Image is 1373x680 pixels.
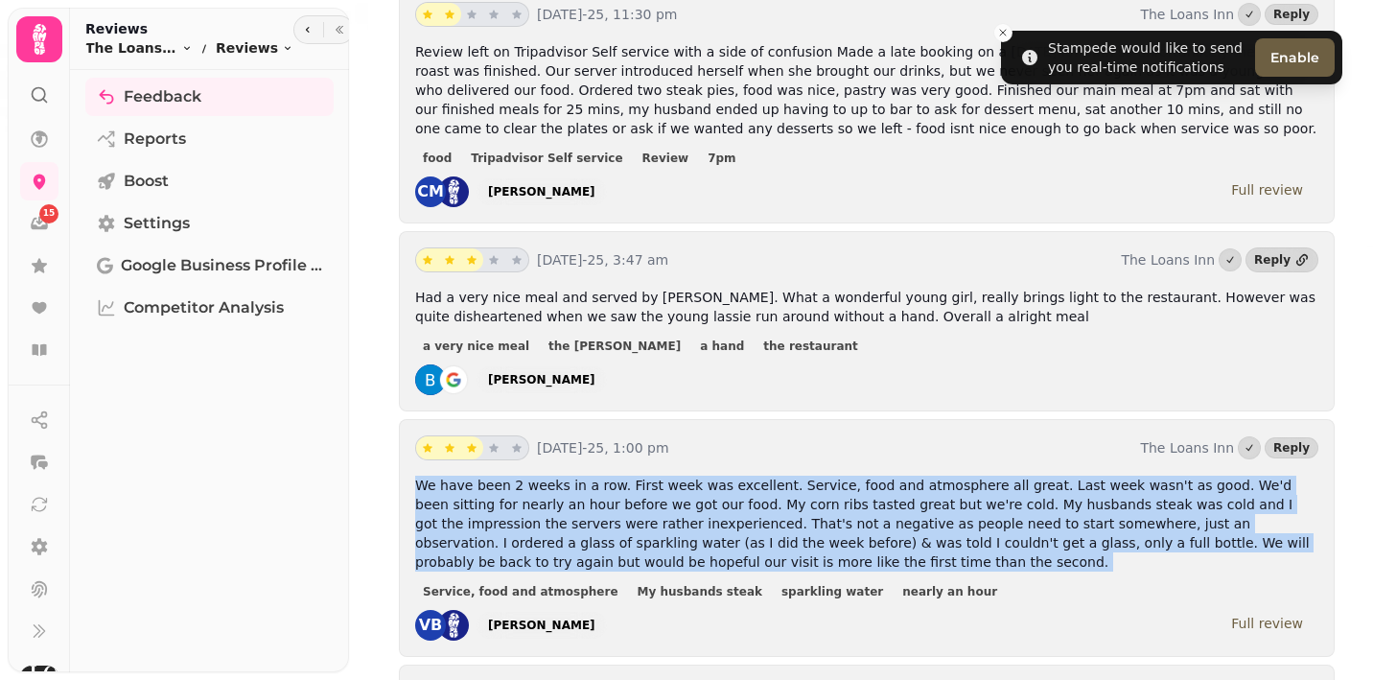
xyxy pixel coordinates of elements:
[477,612,607,639] a: [PERSON_NAME]
[85,38,177,58] span: The Loans Inn
[415,364,446,395] img: ACg8ocIf74QZ5KXpM1SxBN9L0xcRiJu0g8u6xrNY4B4vvfPxEhtFjaM=s128-c0x00000000-cc-rp-mo
[635,149,697,168] button: Review
[482,248,505,271] button: star
[438,176,469,207] img: st.png
[124,212,190,235] span: Settings
[482,436,505,459] button: star
[537,438,1132,457] p: [DATE]-25, 1:00 pm
[438,610,469,641] img: st.png
[85,38,293,58] nav: breadcrumb
[1231,180,1303,199] div: Full review
[415,582,626,601] button: Service, food and atmosphere
[993,23,1012,42] button: Close toast
[488,618,595,633] div: [PERSON_NAME]
[417,184,444,199] span: CM
[1140,5,1234,24] p: The Loans Inn
[124,85,201,108] span: Feedback
[1121,250,1215,270] p: The Loans Inn
[416,436,439,459] button: star
[642,152,689,164] span: Review
[505,3,528,26] button: star
[1140,438,1234,457] p: The Loans Inn
[1273,9,1310,20] span: Reply
[43,207,56,221] span: 15
[415,44,1316,136] span: Review left on Tripadvisor Self service with a side of confusion Made a late booking on a [DATE] ...
[438,3,461,26] button: star
[70,70,349,672] nav: Tabs
[460,248,483,271] button: star
[423,340,529,352] span: a very nice meal
[477,366,607,393] a: [PERSON_NAME]
[85,19,293,38] h2: Reviews
[415,478,1310,570] span: We have been 2 weeks in a row. First week was excellent. Service, food and atmosphere all great. ...
[85,78,334,116] a: Feedback
[423,586,618,598] span: Service, food and atmosphere
[438,436,461,459] button: star
[638,586,762,598] span: My husbands steak
[482,3,505,26] button: star
[85,289,334,327] a: Competitor Analysis
[1216,610,1318,637] a: Full review
[415,149,459,168] button: food
[756,337,865,356] button: the restaurant
[781,586,883,598] span: sparkling water
[124,128,186,151] span: Reports
[416,248,439,271] button: star
[1048,38,1247,77] div: Stampede would like to send you real-time notifications
[692,337,752,356] button: a hand
[774,582,891,601] button: sparkling water
[85,38,193,58] button: The Loans Inn
[1265,4,1318,25] button: Reply
[415,337,537,356] button: a very nice meal
[708,152,735,164] span: 7pm
[902,586,997,598] span: nearly an hour
[537,5,1132,24] p: [DATE]-25, 11:30 pm
[763,340,857,352] span: the restaurant
[85,204,334,243] a: Settings
[85,162,334,200] a: Boost
[463,149,630,168] button: Tripadvisor Self service
[895,582,1005,601] button: nearly an hour
[416,3,439,26] button: star
[488,372,595,387] div: [PERSON_NAME]
[1219,248,1242,271] button: Marked as done
[548,340,681,352] span: the [PERSON_NAME]
[1273,442,1310,454] span: Reply
[541,337,688,356] button: the [PERSON_NAME]
[700,149,743,168] button: 7pm
[537,250,1113,270] p: [DATE]-25, 3:47 am
[488,184,595,199] div: [PERSON_NAME]
[700,340,744,352] span: a hand
[423,152,452,164] span: food
[505,248,528,271] button: star
[1254,252,1291,268] div: Reply
[1238,436,1261,459] button: Marked as done
[505,436,528,459] button: star
[419,618,443,633] span: VB
[477,178,607,205] a: [PERSON_NAME]
[460,436,483,459] button: star
[124,170,169,193] span: Boost
[630,582,770,601] button: My husbands steak
[124,296,284,319] span: Competitor Analysis
[1255,38,1335,77] button: Enable
[1265,437,1318,458] button: Reply
[85,120,334,158] a: Reports
[1216,176,1318,203] a: Full review
[438,248,461,271] button: star
[415,290,1315,324] span: Had a very nice meal and served by [PERSON_NAME]. What a wonderful young girl, really brings ligh...
[1238,3,1261,26] button: Marked as done
[471,152,622,164] span: Tripadvisor Self service
[438,364,469,395] img: go-emblem@2x.png
[460,3,483,26] button: star
[1245,247,1318,272] a: Reply
[121,254,322,277] span: Google Business Profile (Beta)
[20,204,58,243] a: 15
[216,38,293,58] button: Reviews
[1231,614,1303,633] div: Full review
[85,246,334,285] a: Google Business Profile (Beta)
